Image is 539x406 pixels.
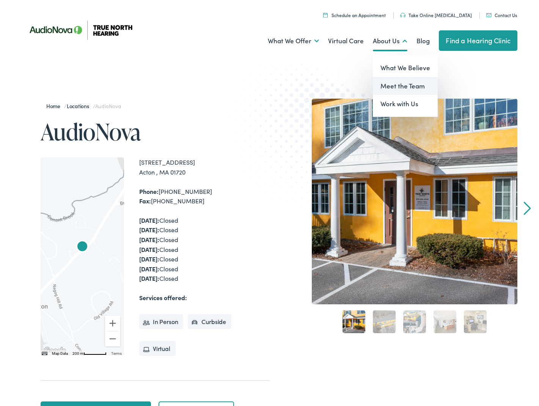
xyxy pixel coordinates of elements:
h1: AudioNova [41,119,270,144]
strong: [DATE]: [139,274,159,282]
button: Zoom out [105,331,120,346]
a: Terms (opens in new tab) [111,351,122,356]
strong: Services offered: [139,293,187,302]
span: 200 m [72,351,83,356]
strong: [DATE]: [139,245,159,253]
strong: Phone: [139,187,159,195]
a: 2 [373,310,396,333]
a: Virtual Care [328,27,364,55]
div: AudioNova [73,238,91,257]
img: Icon symbolizing a calendar in color code ffb348 [323,13,328,17]
strong: Fax: [139,197,151,205]
a: About Us [373,27,407,55]
a: Blog [416,27,430,55]
a: Locations [67,102,93,110]
strong: [DATE]: [139,225,159,234]
strong: [DATE]: [139,255,159,263]
img: Google [42,346,68,356]
strong: [DATE]: [139,216,159,224]
span: / / [46,102,121,110]
a: Contact Us [486,12,517,18]
a: What We Believe [373,59,438,77]
a: What We Offer [268,27,319,55]
div: [PHONE_NUMBER] [PHONE_NUMBER] [139,187,270,206]
a: 5 [464,310,487,333]
div: Closed Closed Closed Closed Closed Closed Closed [139,216,270,283]
button: Map Scale: 200 m per 57 pixels [70,350,109,356]
a: 1 [343,310,365,333]
strong: [DATE]: [139,235,159,244]
a: Home [46,102,64,110]
button: Map Data [52,351,68,356]
a: 3 [403,310,426,333]
strong: [DATE]: [139,264,159,273]
span: AudioNova [95,102,121,110]
a: Find a Hearing Clinic [439,30,517,51]
img: Mail icon in color code ffb348, used for communication purposes [486,13,492,17]
button: Keyboard shortcuts [42,351,47,356]
a: Work with Us [373,95,438,113]
a: Schedule an Appointment [323,12,386,18]
a: Meet the Team [373,77,438,95]
div: [STREET_ADDRESS] Acton , MA 01720 [139,157,270,177]
a: 4 [434,310,456,333]
img: Headphones icon in color code ffb348 [400,13,405,17]
li: Virtual [139,341,176,356]
a: Take Online [MEDICAL_DATA] [400,12,472,18]
button: Zoom in [105,316,120,331]
li: Curbside [188,314,231,329]
a: Open this area in Google Maps (opens a new window) [42,346,68,356]
li: In Person [139,314,184,329]
a: Next [524,201,531,215]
